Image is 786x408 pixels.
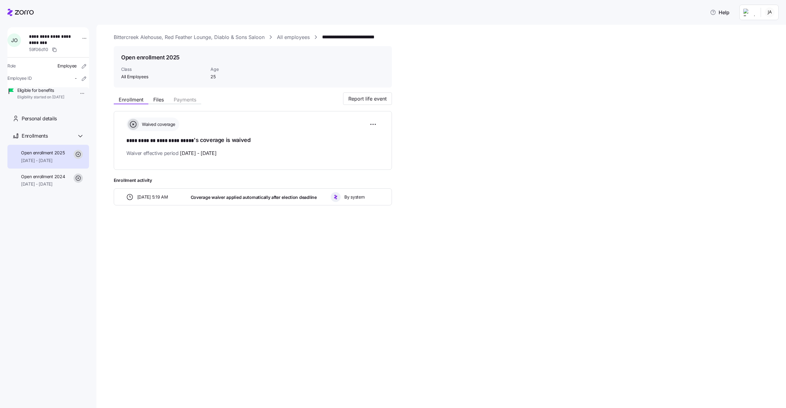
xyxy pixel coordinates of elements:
span: Waiver effective period [126,149,217,157]
span: Enrollment activity [114,177,392,183]
span: Age [210,66,273,72]
span: Open enrollment 2024 [21,174,65,180]
a: Bittercreek Alehouse, Red Feather Lounge, Diablo & Sons Saloon [114,33,265,41]
span: Coverage waiver applied automatically after election deadline [191,194,317,200]
span: Files [153,97,164,102]
span: Open enrollment 2025 [21,150,65,156]
span: - [75,75,77,81]
span: Waived coverage [140,121,175,127]
span: 59f06d10 [29,46,48,53]
span: [DATE] 5:19 AM [137,194,168,200]
span: Role [7,63,16,69]
span: Payments [174,97,196,102]
span: 25 [210,74,273,80]
button: Report life event [343,92,392,105]
img: Employer logo [743,9,756,16]
h1: 's coverage is waived [126,136,379,145]
a: All employees [277,33,310,41]
img: c4d3d487c9e10b8cc10e084df370a1a2 [765,7,775,17]
span: Employee ID [7,75,32,81]
span: Eligibility started on [DATE] [17,95,64,100]
span: Report life event [348,95,387,102]
span: Eligible for benefits [17,87,64,93]
span: [DATE] - [DATE] [21,157,65,164]
span: By system [344,194,364,200]
span: Enrollments [22,132,48,140]
span: Class [121,66,206,72]
span: Help [710,9,729,16]
span: Employee [57,63,77,69]
span: Personal details [22,115,57,122]
button: Help [705,6,734,19]
span: [DATE] - [DATE] [180,149,216,157]
span: J O [11,38,17,43]
span: [DATE] - [DATE] [21,181,65,187]
span: Enrollment [119,97,143,102]
span: All Employees [121,74,206,80]
h1: Open enrollment 2025 [121,54,180,61]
